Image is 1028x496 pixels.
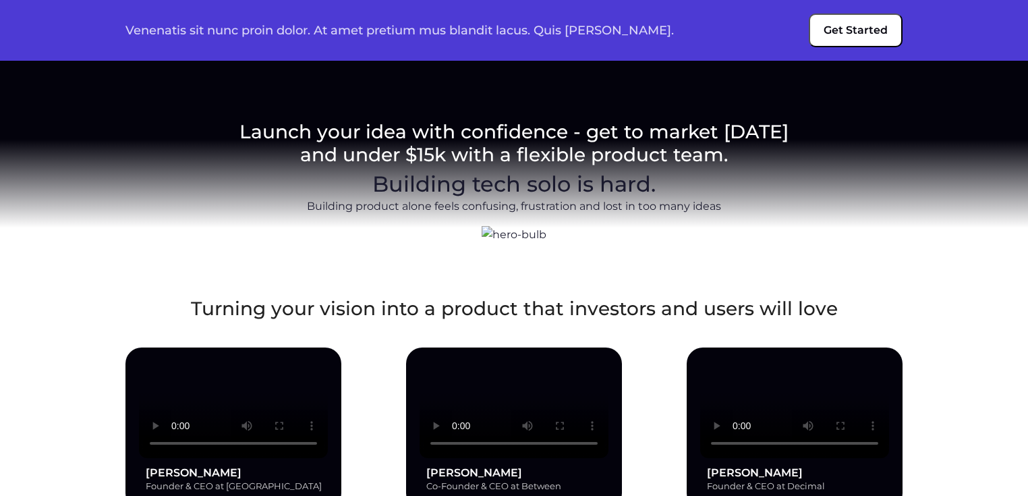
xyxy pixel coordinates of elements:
h3: Launch your idea with confidence - get to market [DATE] and under $15k with a flexible product team. [13,121,1015,166]
h3: [PERSON_NAME] [707,466,889,479]
p: Founder & CEO at Decimal [707,479,889,493]
h2: Building tech solo is hard. [372,171,656,197]
p: Founder & CEO at [GEOGRAPHIC_DATA] [146,479,328,493]
h3: [PERSON_NAME] [146,466,328,479]
button: Get Started [809,13,903,47]
h3: Turning your vision into a product that investors and users will love [125,298,903,321]
p: Venenatis sit nunc proin dolor. At amet pretium mus blandit lacus. Quis [PERSON_NAME]. [125,24,674,37]
p: Building product alone feels confusing, frustration and lost in too many ideas [307,198,721,215]
img: hero-bulb [482,226,546,244]
h3: [PERSON_NAME] [426,466,608,479]
p: Co-Founder & CEO at Between [426,479,608,493]
iframe: portal-trigger [903,430,1028,496]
